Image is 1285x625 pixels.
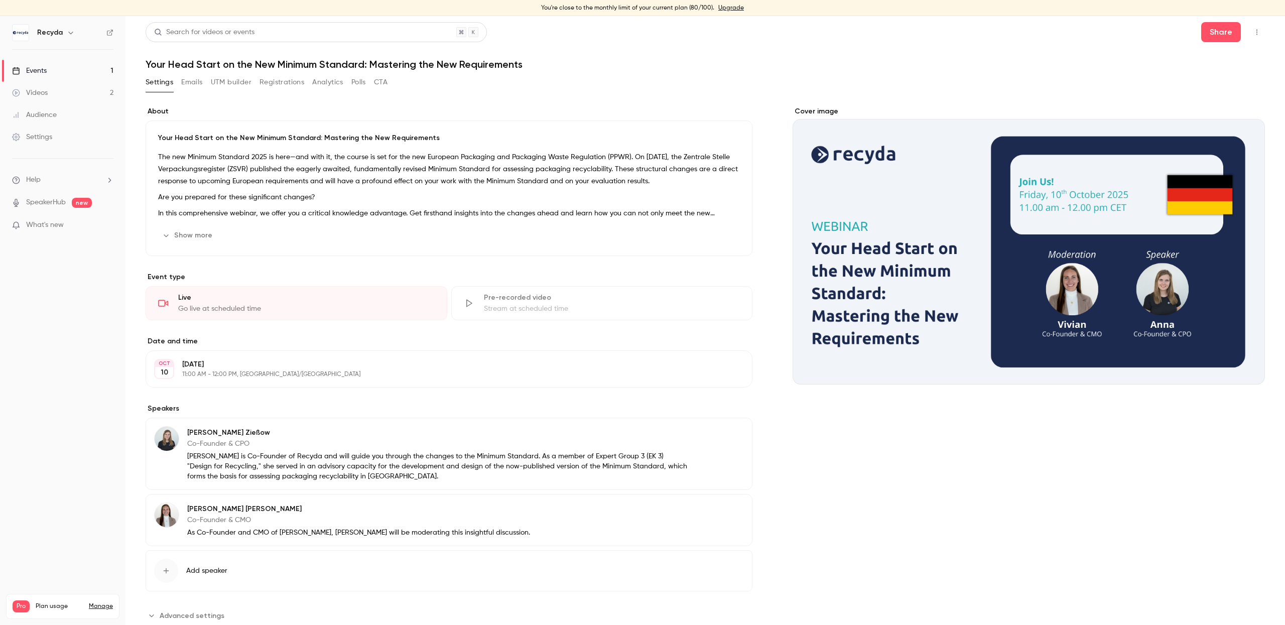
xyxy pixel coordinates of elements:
[12,175,113,185] li: help-dropdown-opener
[146,74,173,90] button: Settings
[12,66,47,76] div: Events
[154,27,254,38] div: Search for videos or events
[186,566,227,576] span: Add speaker
[451,286,753,320] div: Pre-recorded videoStream at scheduled time
[211,74,251,90] button: UTM builder
[181,74,202,90] button: Emails
[158,191,740,203] p: Are you prepared for these significant changes?
[351,74,366,90] button: Polls
[146,607,230,623] button: Advanced settings
[146,286,447,320] div: LiveGo live at scheduled time
[146,272,752,282] p: Event type
[187,504,530,514] p: [PERSON_NAME] [PERSON_NAME]
[12,88,48,98] div: Videos
[146,607,752,623] section: Advanced settings
[160,610,224,621] span: Advanced settings
[146,550,752,591] button: Add speaker
[158,133,740,143] p: Your Head Start on the New Minimum Standard: Mastering the New Requirements
[158,207,740,219] p: In this comprehensive webinar, we offer you a critical knowledge advantage. Get firsthand insight...
[158,151,740,187] p: The new Minimum Standard 2025 is here—and with it, the course is set for the new European Packagi...
[155,427,179,451] img: Anna Zießow
[793,106,1265,385] section: Cover image
[187,528,530,538] p: As Co-Founder and CMO of [PERSON_NAME], [PERSON_NAME] will be moderating this insightful discussion.
[26,197,66,208] a: SpeakerHub
[146,404,752,414] label: Speakers
[374,74,388,90] button: CTA
[26,175,41,185] span: Help
[13,600,30,612] span: Pro
[793,106,1265,116] label: Cover image
[1201,22,1241,42] button: Share
[182,359,699,369] p: [DATE]
[146,58,1265,70] h1: Your Head Start on the New Minimum Standard: Mastering the New Requirements
[146,336,752,346] label: Date and time
[484,293,740,303] div: Pre-recorded video
[187,439,687,449] p: Co-Founder & CPO
[178,304,435,314] div: Go live at scheduled time
[13,25,29,41] img: Recyda
[12,132,52,142] div: Settings
[101,221,113,230] iframe: Noticeable Trigger
[37,28,63,38] h6: Recyda
[187,428,687,438] p: [PERSON_NAME] Zießow
[161,367,168,378] p: 10
[12,110,57,120] div: Audience
[187,451,687,481] p: [PERSON_NAME] is Co-Founder of Recyda and will guide you through the changes to the Minimum Stand...
[155,360,173,367] div: OCT
[72,198,92,208] span: new
[146,418,752,490] div: Anna Zießow[PERSON_NAME] ZießowCo-Founder & CPO[PERSON_NAME] is Co-Founder of Recyda and will gui...
[158,227,218,243] button: Show more
[260,74,304,90] button: Registrations
[182,370,699,379] p: 11:00 AM - 12:00 PM, [GEOGRAPHIC_DATA]/[GEOGRAPHIC_DATA]
[36,602,83,610] span: Plan usage
[187,515,530,525] p: Co-Founder & CMO
[146,494,752,546] div: Vivian Loftin[PERSON_NAME] [PERSON_NAME]Co-Founder & CMOAs Co-Founder and CMO of [PERSON_NAME], [...
[26,220,64,230] span: What's new
[155,503,179,527] img: Vivian Loftin
[312,74,343,90] button: Analytics
[484,304,740,314] div: Stream at scheduled time
[178,293,435,303] div: Live
[146,106,752,116] label: About
[718,4,744,12] a: Upgrade
[89,602,113,610] a: Manage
